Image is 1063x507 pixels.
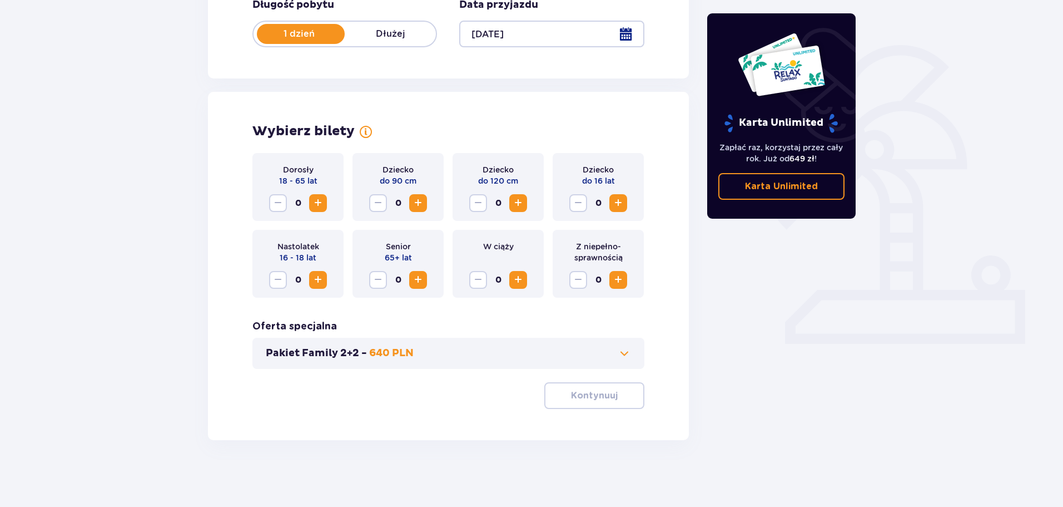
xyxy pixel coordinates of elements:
[589,194,607,212] span: 0
[544,382,644,409] button: Kontynuuj
[483,164,514,175] p: Dziecko
[289,194,307,212] span: 0
[383,164,414,175] p: Dziecko
[745,180,818,193] p: Karta Unlimited
[345,28,436,40] p: Dłużej
[582,175,615,186] p: do 16 lat
[589,271,607,289] span: 0
[280,252,316,263] p: 16 - 18 lat
[252,123,355,140] p: Wybierz bilety
[269,194,287,212] button: Decrease
[369,347,414,360] p: 640 PLN
[389,271,407,289] span: 0
[277,241,319,252] p: Nastolatek
[569,271,587,289] button: Decrease
[266,347,367,360] p: Pakiet Family 2+2 -
[718,142,845,164] p: Zapłać raz, korzystaj przez cały rok. Już od !
[609,194,627,212] button: Increase
[309,271,327,289] button: Increase
[789,154,814,163] span: 649 zł
[489,271,507,289] span: 0
[469,271,487,289] button: Decrease
[478,175,518,186] p: do 120 cm
[386,241,411,252] p: Senior
[252,320,337,333] p: Oferta specjalna
[369,271,387,289] button: Decrease
[289,271,307,289] span: 0
[409,194,427,212] button: Increase
[469,194,487,212] button: Decrease
[309,194,327,212] button: Increase
[489,194,507,212] span: 0
[509,194,527,212] button: Increase
[609,271,627,289] button: Increase
[569,194,587,212] button: Decrease
[718,173,845,200] a: Karta Unlimited
[254,28,345,40] p: 1 dzień
[483,241,514,252] p: W ciąży
[723,114,839,133] p: Karta Unlimited
[571,390,618,402] p: Kontynuuj
[283,164,314,175] p: Dorosły
[279,175,317,186] p: 18 - 65 lat
[380,175,416,186] p: do 90 cm
[562,241,635,263] p: Z niepełno­sprawnością
[509,271,527,289] button: Increase
[269,271,287,289] button: Decrease
[369,194,387,212] button: Decrease
[583,164,614,175] p: Dziecko
[266,347,631,360] button: Pakiet Family 2+2 -640 PLN
[385,252,412,263] p: 65+ lat
[389,194,407,212] span: 0
[409,271,427,289] button: Increase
